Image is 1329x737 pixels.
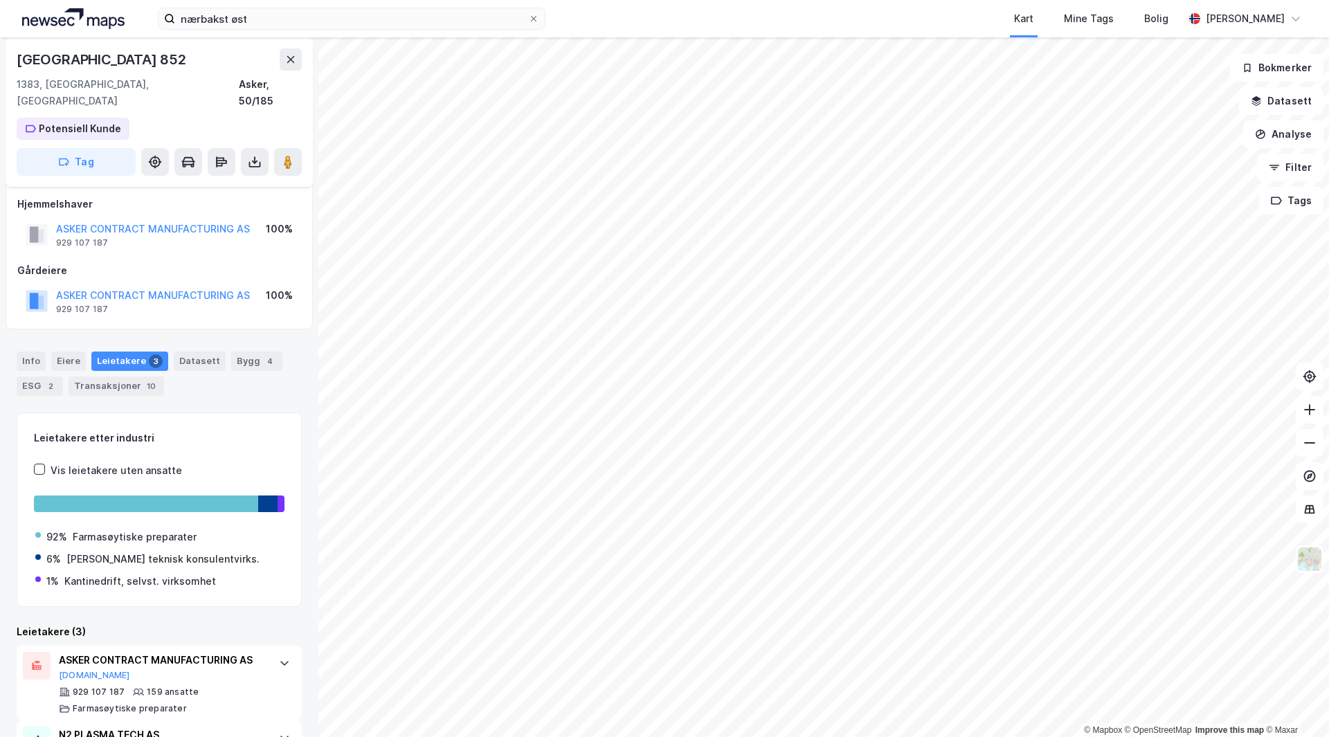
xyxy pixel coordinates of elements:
[147,686,199,698] div: 159 ansatte
[34,430,284,446] div: Leietakere etter industri
[231,352,282,371] div: Bygg
[17,48,189,71] div: [GEOGRAPHIC_DATA] 852
[17,376,63,396] div: ESG
[1260,671,1329,737] div: Kontrollprogram for chat
[174,352,226,371] div: Datasett
[266,287,293,304] div: 100%
[64,573,216,590] div: Kantinedrift, selvst. virksomhet
[1084,725,1122,735] a: Mapbox
[46,551,61,567] div: 6%
[1259,187,1323,215] button: Tags
[266,221,293,237] div: 100%
[17,148,136,176] button: Tag
[51,352,86,371] div: Eiere
[22,8,125,29] img: logo.a4113a55bc3d86da70a041830d287a7e.svg
[1014,10,1033,27] div: Kart
[1230,54,1323,82] button: Bokmerker
[44,379,57,393] div: 2
[39,120,121,137] div: Potensiell Kunde
[149,354,163,368] div: 3
[17,196,301,212] div: Hjemmelshaver
[56,237,108,248] div: 929 107 187
[73,686,125,698] div: 929 107 187
[1260,671,1329,737] iframe: Chat Widget
[1243,120,1323,148] button: Analyse
[263,354,277,368] div: 4
[59,652,265,668] div: ASKER CONTRACT MANUFACTURING AS
[1257,154,1323,181] button: Filter
[1296,546,1323,572] img: Z
[17,352,46,371] div: Info
[1195,725,1264,735] a: Improve this map
[175,8,528,29] input: Søk på adresse, matrikkel, gårdeiere, leietakere eller personer
[17,262,301,279] div: Gårdeiere
[1064,10,1114,27] div: Mine Tags
[17,624,302,640] div: Leietakere (3)
[56,304,108,315] div: 929 107 187
[51,462,182,479] div: Vis leietakere uten ansatte
[1239,87,1323,115] button: Datasett
[91,352,168,371] div: Leietakere
[59,670,130,681] button: [DOMAIN_NAME]
[1206,10,1285,27] div: [PERSON_NAME]
[69,376,164,396] div: Transaksjoner
[1125,725,1192,735] a: OpenStreetMap
[239,76,302,109] div: Asker, 50/185
[46,529,67,545] div: 92%
[73,703,187,714] div: Farmasøytiske preparater
[73,529,197,545] div: Farmasøytiske preparater
[1144,10,1168,27] div: Bolig
[144,379,159,393] div: 10
[46,573,59,590] div: 1%
[17,76,239,109] div: 1383, [GEOGRAPHIC_DATA], [GEOGRAPHIC_DATA]
[66,551,260,567] div: [PERSON_NAME] teknisk konsulentvirks.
